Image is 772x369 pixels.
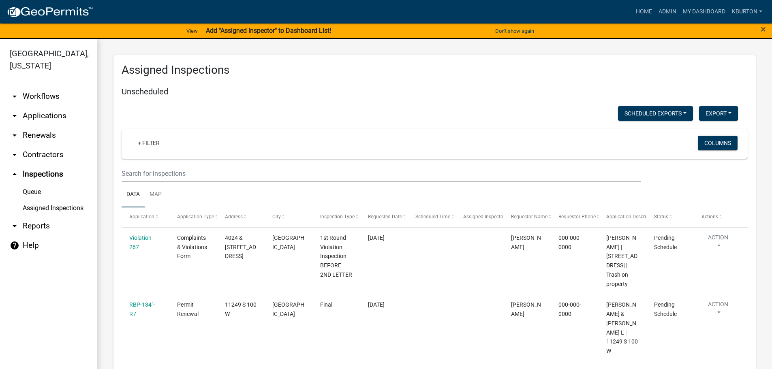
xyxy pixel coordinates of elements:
[503,207,551,227] datatable-header-cell: Requestor Name
[177,214,214,220] span: Application Type
[10,111,19,121] i: arrow_drop_down
[654,301,677,317] span: Pending Schedule
[654,214,668,220] span: Status
[131,136,166,150] a: + Filter
[122,207,169,227] datatable-header-cell: Application
[272,214,281,220] span: City
[558,301,581,317] span: 000-000-0000
[129,235,153,250] a: Violation-267
[145,182,167,208] a: Map
[558,214,596,220] span: Requestor Phone
[320,301,332,308] span: Final
[599,207,646,227] datatable-header-cell: Application Description
[701,300,735,320] button: Action
[177,235,207,260] span: Complaints & Violations Form
[225,214,243,220] span: Address
[265,207,312,227] datatable-header-cell: City
[511,301,541,317] span: Corey
[122,87,748,96] h5: Unscheduled
[10,130,19,140] i: arrow_drop_down
[606,214,657,220] span: Application Description
[122,182,145,208] a: Data
[701,233,735,254] button: Action
[646,207,694,227] datatable-header-cell: Status
[606,235,637,287] span: Cooper, Jerry L Sr | 4024 & 4032 N WATER ST | Trash on property
[606,301,638,354] span: KEITH, JOHN D & JONI L | 11249 S 100 W
[169,207,217,227] datatable-header-cell: Application Type
[463,214,505,220] span: Assigned Inspector
[10,221,19,231] i: arrow_drop_down
[698,136,738,150] button: Columns
[680,4,729,19] a: My Dashboard
[129,301,155,317] a: RBP-134"-R7
[415,214,450,220] span: Scheduled Time
[217,207,265,227] datatable-header-cell: Address
[10,241,19,250] i: help
[312,207,360,227] datatable-header-cell: Inspection Type
[206,27,331,34] strong: Add "Assigned Inspector" to Dashboard List!
[122,63,748,77] h3: Assigned Inspections
[10,169,19,179] i: arrow_drop_up
[701,214,718,220] span: Actions
[320,214,355,220] span: Inspection Type
[558,235,581,250] span: 000-000-0000
[10,92,19,101] i: arrow_drop_down
[368,235,385,241] span: 11/27/2023
[694,207,742,227] datatable-header-cell: Actions
[761,24,766,34] button: Close
[360,207,408,227] datatable-header-cell: Requested Date
[272,235,304,250] span: MEXICO
[225,235,256,260] span: 4024 & 4032 N WATER ST
[654,235,677,250] span: Pending Schedule
[177,301,199,317] span: Permit Renewal
[511,235,541,250] span: Megan Mongosa
[699,106,738,121] button: Export
[10,150,19,160] i: arrow_drop_down
[511,214,547,220] span: Requestor Name
[633,4,655,19] a: Home
[122,165,641,182] input: Search for inspections
[368,214,402,220] span: Requested Date
[408,207,456,227] datatable-header-cell: Scheduled Time
[368,301,385,308] span: 06/17/2025
[272,301,304,317] span: Bunker Hill
[618,106,693,121] button: Scheduled Exports
[320,235,352,278] span: 1st Round Violation Inspection BEFORE 2ND LETTER
[551,207,599,227] datatable-header-cell: Requestor Phone
[761,23,766,35] span: ×
[129,214,154,220] span: Application
[183,24,201,38] a: View
[492,24,537,38] button: Don't show again
[729,4,766,19] a: kburton
[225,301,257,317] span: 11249 S 100 W
[655,4,680,19] a: Admin
[456,207,503,227] datatable-header-cell: Assigned Inspector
